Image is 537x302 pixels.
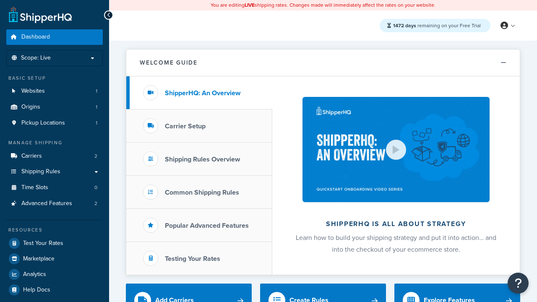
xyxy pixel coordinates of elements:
[6,115,103,131] li: Pickup Locations
[6,164,103,180] a: Shipping Rules
[6,115,103,131] a: Pickup Locations1
[245,1,255,9] b: LIVE
[21,168,60,175] span: Shipping Rules
[6,196,103,211] a: Advanced Features2
[393,22,481,29] span: remaining on your Free Trial
[21,55,51,62] span: Scope: Live
[6,282,103,297] a: Help Docs
[140,60,198,66] h2: Welcome Guide
[393,22,416,29] strong: 1472 days
[6,99,103,115] a: Origins1
[96,88,97,95] span: 1
[6,267,103,282] a: Analytics
[6,139,103,146] div: Manage Shipping
[23,271,46,278] span: Analytics
[165,255,220,263] h3: Testing Your Rates
[165,122,206,130] h3: Carrier Setup
[23,286,50,294] span: Help Docs
[21,104,40,111] span: Origins
[21,34,50,41] span: Dashboard
[6,99,103,115] li: Origins
[6,29,103,45] a: Dashboard
[94,153,97,160] span: 2
[6,148,103,164] a: Carriers2
[6,148,103,164] li: Carriers
[96,104,97,111] span: 1
[126,49,520,76] button: Welcome Guide
[295,220,498,228] h2: ShipperHQ is all about strategy
[6,196,103,211] li: Advanced Features
[165,189,239,196] h3: Common Shipping Rules
[165,89,240,97] h3: ShipperHQ: An Overview
[21,88,45,95] span: Websites
[6,180,103,195] li: Time Slots
[6,75,103,82] div: Basic Setup
[21,200,72,207] span: Advanced Features
[6,180,103,195] a: Time Slots0
[6,83,103,99] li: Websites
[21,120,65,127] span: Pickup Locations
[6,236,103,251] a: Test Your Rates
[94,184,97,191] span: 0
[296,233,496,254] span: Learn how to build your shipping strategy and put it into action… and into the checkout of your e...
[165,222,249,229] h3: Popular Advanced Features
[94,200,97,207] span: 2
[96,120,97,127] span: 1
[23,240,63,247] span: Test Your Rates
[165,156,240,163] h3: Shipping Rules Overview
[23,255,55,263] span: Marketplace
[21,184,48,191] span: Time Slots
[302,97,490,202] img: ShipperHQ is all about strategy
[6,83,103,99] a: Websites1
[6,251,103,266] a: Marketplace
[508,273,529,294] button: Open Resource Center
[21,153,42,160] span: Carriers
[6,226,103,234] div: Resources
